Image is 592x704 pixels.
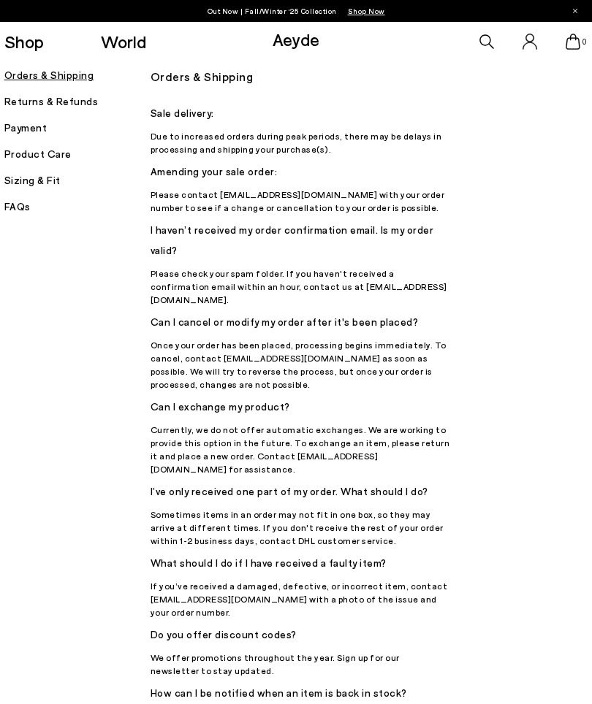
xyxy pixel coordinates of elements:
[151,103,450,123] h5: Sale delivery:
[4,65,151,85] h5: Orders & Shipping
[151,65,450,88] h3: Orders & Shipping
[580,38,588,46] span: 0
[4,33,44,50] a: Shop
[151,188,450,214] p: Please contact [EMAIL_ADDRESS][DOMAIN_NAME] with your order number to see if a change or cancella...
[4,196,151,217] h5: FAQs
[4,91,151,112] h5: Returns & Refunds
[101,33,146,50] a: World
[273,28,319,50] a: Aeyde
[4,118,151,138] h5: Payment
[348,7,385,15] span: Navigate to /collections/new-in
[151,267,450,306] p: Please check your spam folder. If you haven't received a confirmation email within an hour, conta...
[151,312,450,332] h5: Can I cancel or modify my order after it's been placed?
[151,161,450,182] h5: Amending your sale order:
[151,481,450,502] h5: I’ve only received one part of my order. What should I do?
[4,144,151,164] h5: Product Care
[151,553,450,573] h5: What should I do if I have received a faulty item?
[151,397,450,417] h5: Can I exchange my product?
[208,4,385,18] p: Out Now | Fall/Winter ‘25 Collection
[151,220,450,261] h5: I haven’t received my order confirmation email. Is my order valid?
[151,683,450,703] h5: How can I be notified when an item is back in stock?
[151,423,450,475] p: Currently, we do not offer automatic exchanges. We are working to provide this option in the futu...
[4,170,151,191] h5: Sizing & Fit
[151,508,450,547] p: Sometimes items in an order may not fit in one box, so they may arrive at different times. If you...
[566,34,580,50] a: 0
[151,129,450,156] p: Due to increased orders during peak periods, there may be delays in processing and shipping your ...
[151,624,450,645] h5: Do you offer discount codes?
[151,651,450,677] p: We offer promotions throughout the year. Sign up for our newsletter to stay updated.
[151,338,450,391] p: Once your order has been placed, processing begins immediately. To cancel, contact [EMAIL_ADDRESS...
[151,579,450,619] p: If you’ve received a damaged, defective, or incorrect item, contact [EMAIL_ADDRESS][DOMAIN_NAME] ...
